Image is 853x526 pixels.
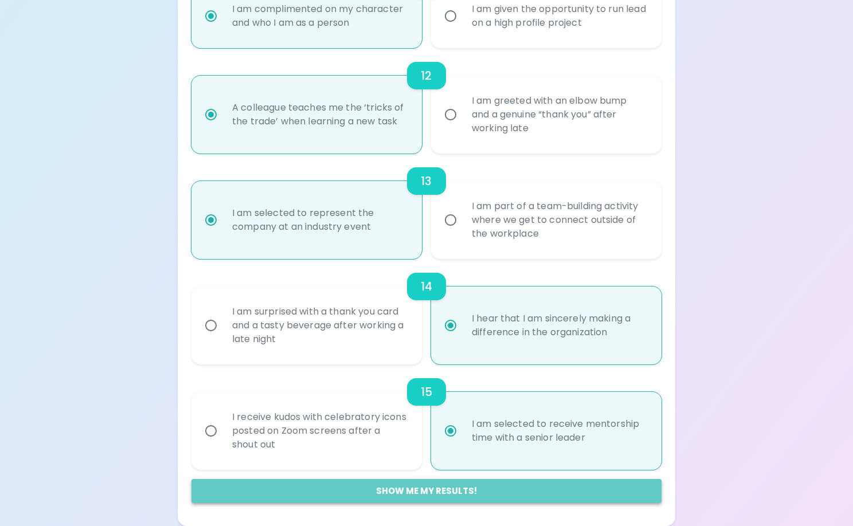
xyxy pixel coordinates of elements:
[223,397,416,465] div: I receive kudos with celebratory icons posted on Zoom screens after a shout out
[191,364,662,470] div: choice-group-check
[463,80,655,149] div: I am greeted with an elbow bump and a genuine “thank you” after working late
[421,66,432,85] h6: 12
[463,186,655,254] div: I am part of a team-building activity where we get to connect outside of the workplace
[421,172,432,190] h6: 13
[223,291,416,360] div: I am surprised with a thank you card and a tasty beverage after working a late night
[223,87,416,142] div: A colleague teaches me the ‘tricks of the trade’ when learning a new task
[421,383,432,401] h6: 15
[223,193,416,248] div: I am selected to represent the company at an industry event
[191,259,662,364] div: choice-group-check
[191,154,662,259] div: choice-group-check
[463,403,655,458] div: I am selected to receive mentorship time with a senior leader
[191,479,662,503] button: Show me my results!
[191,48,662,154] div: choice-group-check
[421,277,432,296] h6: 14
[463,298,655,353] div: I hear that I am sincerely making a difference in the organization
